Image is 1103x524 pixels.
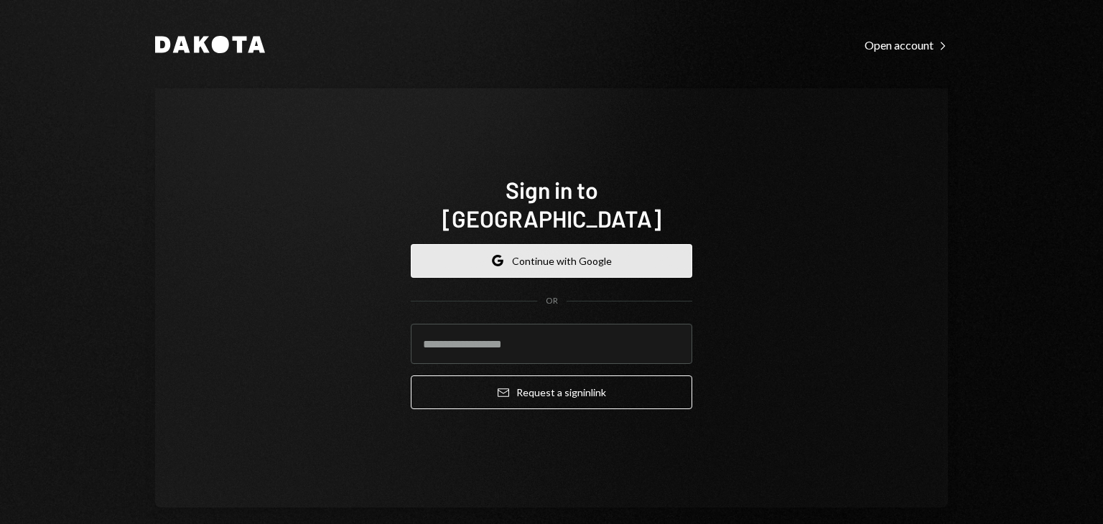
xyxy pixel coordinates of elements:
button: Continue with Google [411,244,692,278]
div: OR [546,295,558,307]
div: Open account [865,38,948,52]
h1: Sign in to [GEOGRAPHIC_DATA] [411,175,692,233]
a: Open account [865,37,948,52]
button: Request a signinlink [411,375,692,409]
